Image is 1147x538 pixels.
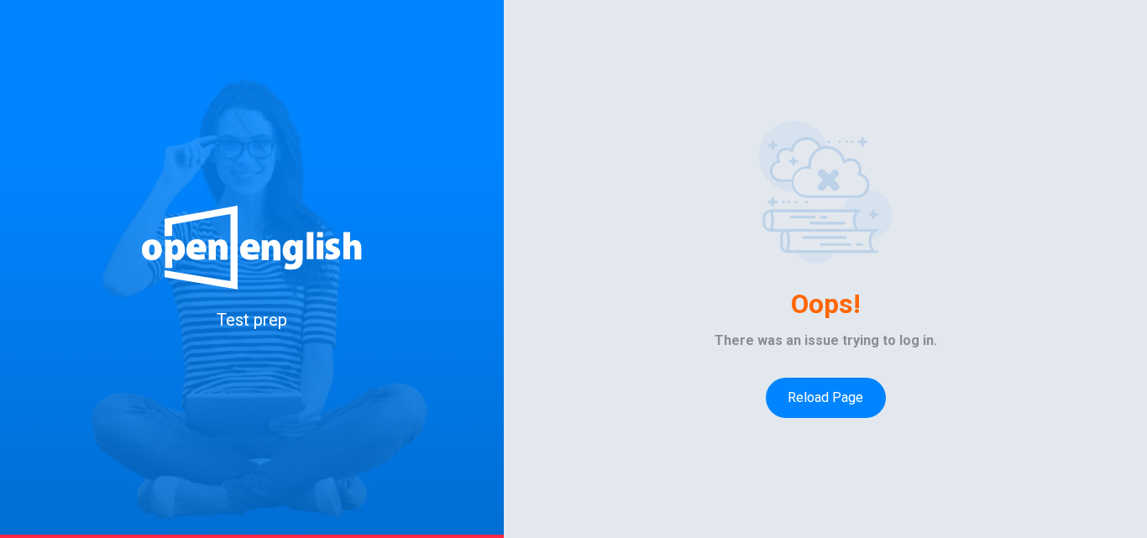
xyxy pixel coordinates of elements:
[715,331,937,351] span: There was an issue trying to log in.
[758,121,893,264] img: Empty
[217,310,287,330] span: Test prep
[766,378,886,418] button: Reload page
[141,206,363,290] img: logo
[791,290,861,317] h4: Oops!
